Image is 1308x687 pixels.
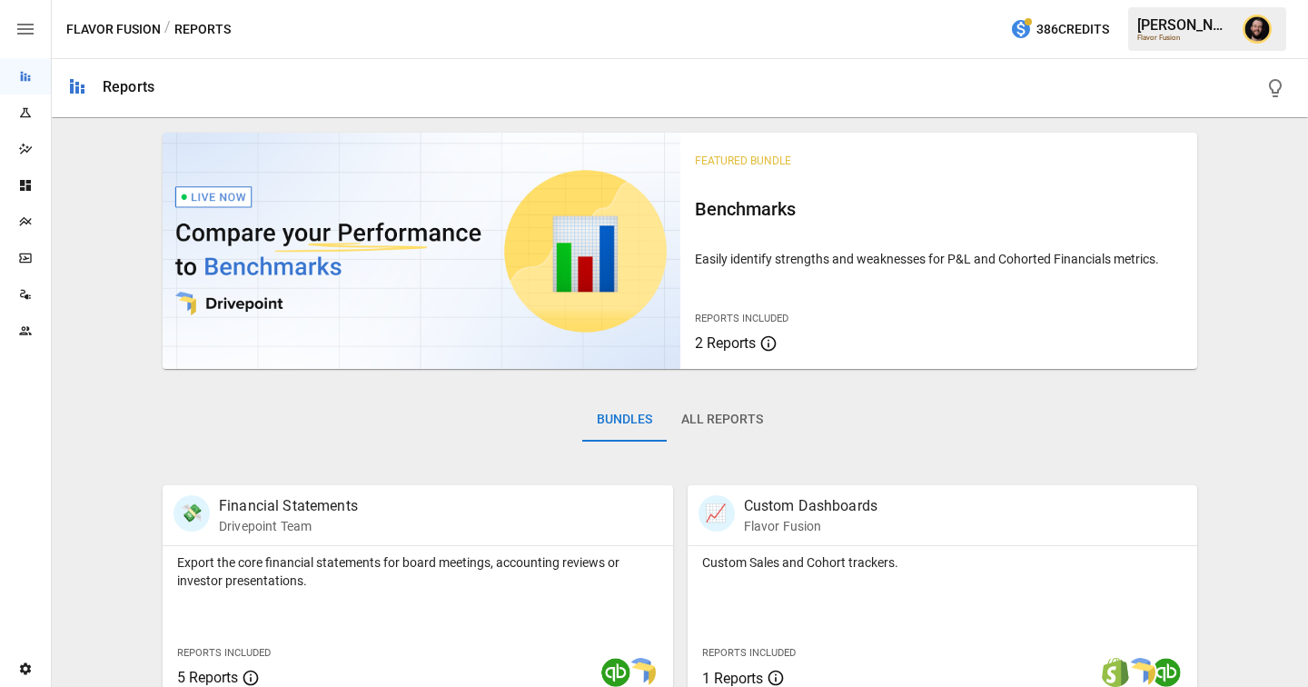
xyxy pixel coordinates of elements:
p: Drivepoint Team [219,517,358,535]
button: All Reports [667,398,778,442]
span: Reports Included [695,313,788,324]
span: 1 Reports [702,670,763,687]
img: smart model [627,658,656,687]
span: Reports Included [177,647,271,659]
p: Custom Sales and Cohort trackers. [702,553,1184,572]
div: Reports [103,78,154,95]
div: [PERSON_NAME] [1137,16,1232,34]
span: Featured Bundle [695,154,791,167]
img: quickbooks [601,658,630,687]
div: / [164,18,171,41]
button: Flavor Fusion [66,18,161,41]
span: 5 Reports [177,669,238,686]
h6: Benchmarks [695,194,1184,224]
img: quickbooks [1152,658,1181,687]
p: Export the core financial statements for board meetings, accounting reviews or investor presentat... [177,553,659,590]
p: Easily identify strengths and weaknesses for P&L and Cohorted Financials metrics. [695,250,1184,268]
span: Reports Included [702,647,796,659]
button: 386Credits [1003,13,1116,46]
div: 💸 [173,495,210,532]
div: 📈 [699,495,735,532]
img: video thumbnail [163,133,680,369]
p: Custom Dashboards [744,495,878,517]
img: Ciaran Nugent [1243,15,1272,44]
button: Bundles [582,398,667,442]
img: shopify [1101,658,1130,687]
img: smart model [1126,658,1155,687]
span: 2 Reports [695,334,756,352]
p: Flavor Fusion [744,517,878,535]
div: Flavor Fusion [1137,34,1232,42]
span: 386 Credits [1036,18,1109,41]
p: Financial Statements [219,495,358,517]
button: Ciaran Nugent [1232,4,1283,55]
